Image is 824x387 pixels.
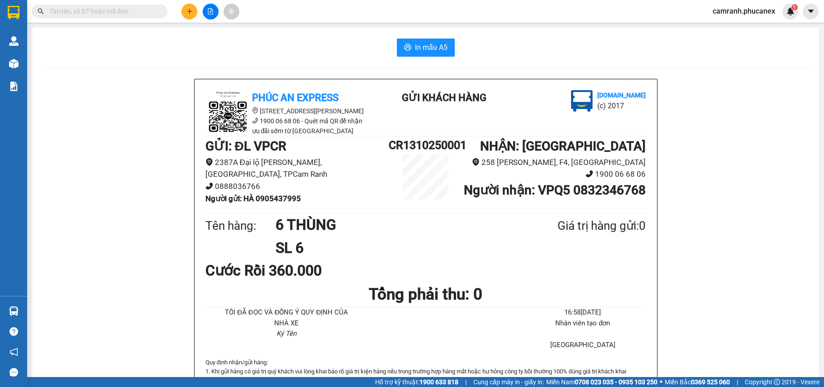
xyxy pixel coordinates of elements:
img: warehouse-icon [9,306,19,316]
span: Cung cấp máy in - giấy in: [473,377,544,387]
img: solution-icon [9,82,19,91]
h1: Tổng phải thu: 0 [205,282,646,307]
b: Người nhận : VPQ5 0832346768 [464,183,646,198]
span: printer [404,44,411,52]
span: phone [205,182,213,190]
span: question-circle [10,327,18,336]
i: Ký Tên [276,329,296,338]
span: 1 [793,4,796,10]
span: copyright [774,379,780,385]
h1: 6 THÙNG [276,213,514,236]
h1: CR1310250001 [389,136,462,154]
b: Gửi khách hàng [402,92,486,103]
span: file-add [207,8,214,15]
span: Hỗ trợ kỹ thuật: [375,377,458,387]
button: file-add [203,4,219,19]
span: phone [252,117,258,124]
b: NHẬN : [GEOGRAPHIC_DATA] [480,139,646,154]
strong: 0708 023 035 - 0935 103 250 [575,378,657,386]
h1: SL 6 [276,237,514,259]
li: 1900 06 68 06 - Quét mã QR để nhận ưu đãi sớm từ [GEOGRAPHIC_DATA] [205,116,368,136]
span: phone [586,170,593,178]
b: GỬI : ĐL VPCR [205,139,286,154]
li: [STREET_ADDRESS][PERSON_NAME] [205,106,368,116]
span: environment [472,158,480,166]
b: Phúc An Express [252,92,338,103]
span: Miền Bắc [665,377,730,387]
span: environment [252,107,258,114]
li: (c) 2017 [597,100,646,111]
img: icon-new-feature [786,7,795,15]
div: Tên hàng: [205,217,276,235]
span: In mẫu A5 [415,42,448,53]
li: TÔI ĐÃ ĐỌC VÀ ĐỒNG Ý QUY ĐỊNH CỦA NHÀ XE [224,307,350,329]
button: aim [224,4,239,19]
b: [DOMAIN_NAME] [597,92,646,99]
img: logo.jpg [205,90,251,135]
li: Nhân viên tạo đơn [519,318,646,329]
li: 16:58[DATE] [519,307,646,318]
li: [GEOGRAPHIC_DATA] [519,340,646,351]
button: printerIn mẫu A5 [397,39,455,57]
li: 1900 06 68 06 [462,168,646,180]
strong: 0369 525 060 [691,378,730,386]
span: ⚪️ [660,380,662,384]
span: caret-down [807,7,815,15]
b: Người gửi : HÀ 0905437995 [205,194,301,203]
strong: 1900 633 818 [419,378,458,386]
p: 1. Khi gửi hàng có giá trị quý khách vui lòng khai báo rõ giá trị kiện hàng nếu trong trường hợ... [205,367,646,386]
button: plus [181,4,197,19]
span: message [10,368,18,377]
div: Cước Rồi 360.000 [205,259,351,282]
li: 258 [PERSON_NAME], F4, [GEOGRAPHIC_DATA] [462,156,646,169]
li: 2387A Đại lộ [PERSON_NAME], [GEOGRAPHIC_DATA], TPCam Ranh [205,156,389,180]
span: aim [228,8,234,15]
img: warehouse-icon [9,59,19,68]
span: camranh.phucanex [705,5,782,17]
div: Giá trị hàng gửi: 0 [514,217,646,235]
img: logo-vxr [8,6,19,19]
input: Tìm tên, số ĐT hoặc mã đơn [50,6,157,16]
span: Miền Nam [546,377,657,387]
span: | [737,377,738,387]
li: 0888036766 [205,180,389,193]
span: notification [10,348,18,356]
span: plus [186,8,193,15]
span: environment [205,158,213,166]
span: search [38,8,44,15]
button: caret-down [803,4,819,19]
img: warehouse-icon [9,36,19,46]
sup: 1 [791,4,798,10]
span: | [465,377,467,387]
img: logo.jpg [571,90,593,112]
